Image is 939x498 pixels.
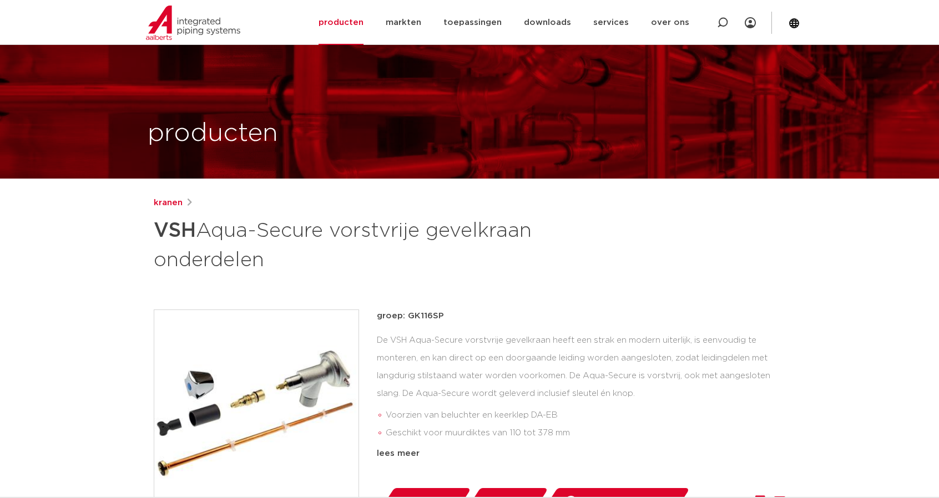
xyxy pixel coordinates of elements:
[377,332,785,443] div: De VSH Aqua-Secure vorstvrije gevelkraan heeft een strak en modern uiterlijk, is eenvoudig te mon...
[148,116,278,151] h1: producten
[154,221,196,241] strong: VSH
[386,424,785,442] li: Geschikt voor muurdiktes van 110 tot 378 mm
[386,406,785,424] li: Voorzien van beluchter en keerklep DA-EB
[154,214,571,274] h1: Aqua-Secure vorstvrije gevelkraan onderdelen
[377,309,785,323] p: groep: GK116SP
[154,196,183,210] a: kranen
[377,447,785,460] div: lees meer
